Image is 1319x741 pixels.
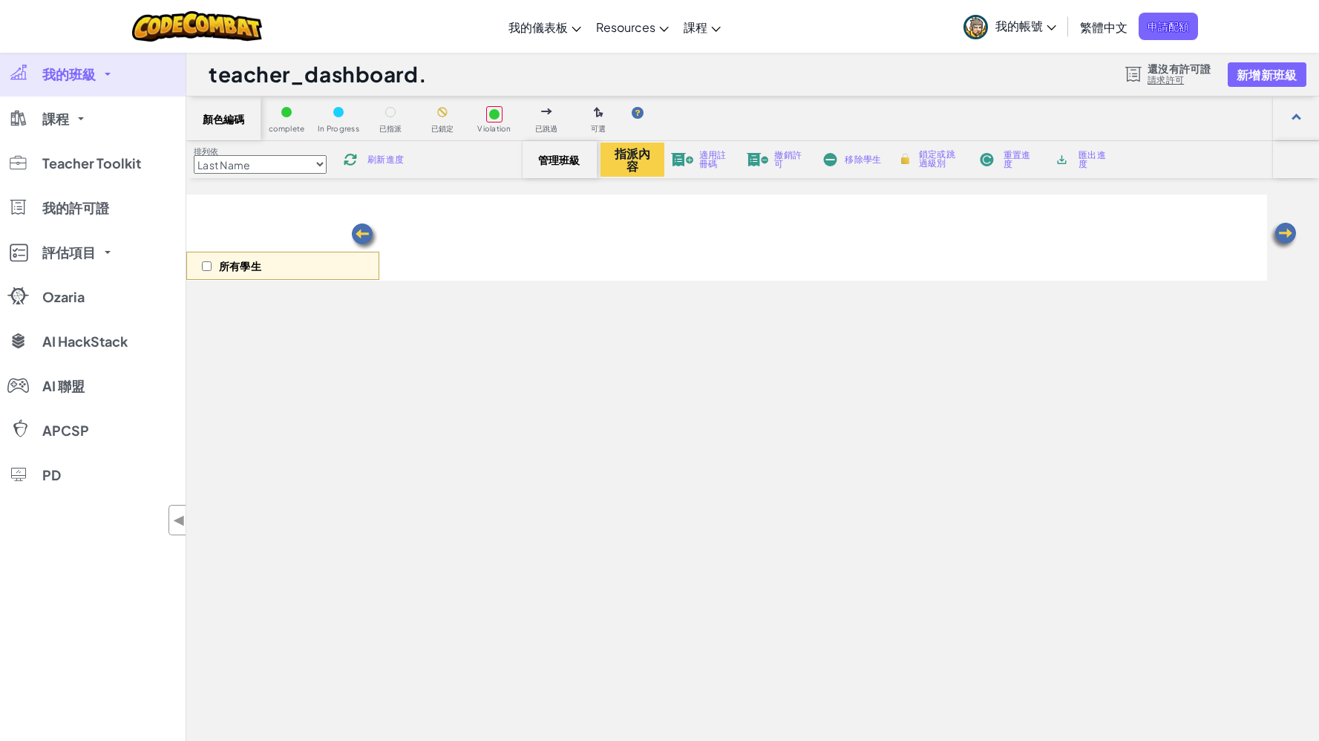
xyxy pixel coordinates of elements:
[350,222,379,252] img: Arrow_Left.png
[684,19,707,35] span: 課程
[699,151,733,169] span: 適用註冊碼
[431,125,454,133] span: 已鎖定
[747,153,769,166] img: IconLicenseRevoke.svg
[1004,151,1038,169] span: 重置進度
[42,157,141,170] span: Teacher Toolkit
[318,125,359,133] span: In Progress
[594,107,603,119] img: IconOptionalLevel.svg
[203,113,245,125] span: 顏色編碼
[600,143,664,177] button: 指派內容
[194,146,327,157] label: 排列依
[541,108,552,114] img: IconSkippedLevel.svg
[976,153,998,166] img: IconReset.svg
[774,151,808,169] span: 撤銷許可
[1051,153,1073,166] img: IconArchive.svg
[596,19,655,35] span: Resources
[956,3,1064,50] a: 我的帳號
[42,112,69,125] span: 課程
[845,155,881,164] span: 移除學生
[42,290,85,304] span: Ozaria
[42,335,128,348] span: AI HackStack
[42,68,96,81] span: 我的班級
[379,125,402,133] span: 已指派
[42,246,96,259] span: 評估項目
[173,509,186,531] span: ◀
[1139,13,1198,40] a: 申請配額
[1080,19,1127,35] span: 繁體中文
[591,125,606,133] span: 可選
[671,153,693,166] img: IconLicenseApply.svg
[676,7,728,47] a: 課程
[339,153,361,166] img: IconReload.svg
[42,379,85,393] span: AI 聯盟
[589,7,676,47] a: Resources
[209,60,427,88] h1: teacher_dashboard.
[995,18,1056,33] span: 我的帳號
[219,260,261,272] p: 所有學生
[501,7,589,47] a: 我的儀表板
[1148,62,1211,74] span: 還沒有許可證
[132,11,262,42] img: CodeCombat logo
[632,107,644,119] img: IconHint.svg
[508,19,568,35] span: 我的儀表板
[1228,62,1306,87] button: 新增新班級
[269,125,305,133] span: complete
[822,153,839,166] img: IconRemoveStudents.svg
[42,201,109,215] span: 我的許可證
[1079,151,1113,169] span: 匯出進度
[1148,74,1211,86] a: 請求許可
[1269,221,1298,251] img: Arrow_Left.png
[367,155,404,164] span: 刷新進度
[963,15,988,39] img: avatar
[897,152,913,166] img: IconLock.svg
[477,125,511,133] span: Violation
[1073,7,1135,47] a: 繁體中文
[535,125,558,133] span: 已跳過
[919,150,963,168] span: 鎖定或跳過級別
[538,154,582,166] span: 管理班級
